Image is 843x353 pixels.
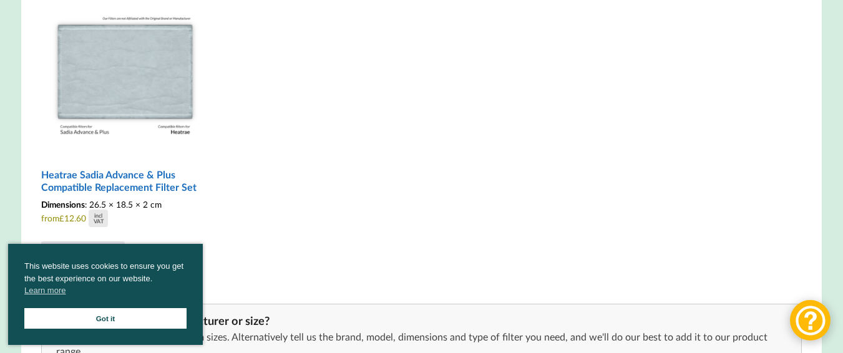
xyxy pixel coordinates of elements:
[56,314,787,328] div: Looking for another manufacturer or size?
[94,213,102,218] div: incl
[41,163,209,199] h2: Heatrae Sadia Advance & Plus Compatible Replacement Filter Set
[24,260,187,300] span: This website uses cookies to ensure you get the best experience on our website.
[41,199,85,210] span: Dimensions
[41,199,209,227] span: from
[59,213,64,223] span: £
[24,284,66,297] a: cookies - Learn more
[59,210,108,227] div: 12.60
[24,308,187,329] a: Got it cookie
[8,244,203,345] div: cookieconsent
[41,199,162,210] span: : 26.5 × 18.5 × 2 cm
[94,218,104,224] div: VAT
[41,241,125,264] a: Select options for “Heatrae Sadia Advance & Plus Compatible Replacement Filter Set”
